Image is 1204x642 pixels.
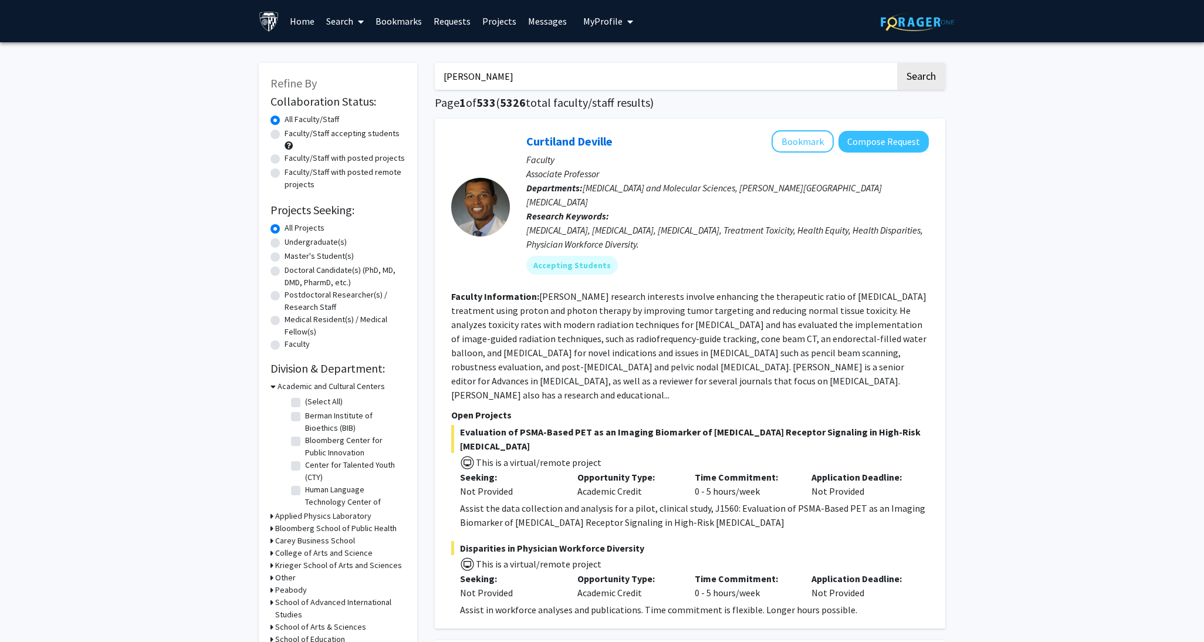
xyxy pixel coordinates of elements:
[838,131,929,153] button: Compose Request to Curtiland Deville
[275,596,405,621] h3: School of Advanced International Studies
[881,13,954,31] img: ForagerOne Logo
[305,410,403,434] label: Berman Institute of Bioethics (BIB)
[285,152,405,164] label: Faculty/Staff with posted projects
[451,425,929,453] span: Evaluation of PSMA-Based PET as an Imaging Biomarker of [MEDICAL_DATA] Receptor Signaling in High...
[526,223,929,251] div: [MEDICAL_DATA], [MEDICAL_DATA], [MEDICAL_DATA], Treatment Toxicity, Health Equity, Health Dispari...
[460,603,929,617] div: Assist in workforce analyses and publications. Time commitment is flexible. Longer hours possible.
[526,134,613,148] a: Curtiland Deville
[270,94,405,109] h2: Collaboration Status:
[285,264,405,289] label: Doctoral Candidate(s) (PhD, MD, DMD, PharmD, etc.)
[278,380,385,393] h3: Academic and Cultural Centers
[275,559,402,572] h3: Krieger School of Arts and Sciences
[285,338,310,350] label: Faculty
[460,470,560,484] p: Seeking:
[459,95,466,110] span: 1
[460,484,560,498] div: Not Provided
[275,510,371,522] h3: Applied Physics Laboratory
[772,130,834,153] button: Add Curtiland Deville to Bookmarks
[569,470,686,498] div: Academic Credit
[686,572,803,600] div: 0 - 5 hours/week
[270,76,317,90] span: Refine By
[475,457,601,468] span: This is a virtual/remote project
[526,167,929,181] p: Associate Professor
[370,1,428,42] a: Bookmarks
[320,1,370,42] a: Search
[569,572,686,600] div: Academic Credit
[451,408,929,422] p: Open Projects
[275,522,397,535] h3: Bloomberg School of Public Health
[811,572,911,586] p: Application Deadline:
[305,396,343,408] label: (Select All)
[285,127,400,140] label: Faculty/Staff accepting students
[451,290,539,302] b: Faculty Information:
[285,236,347,248] label: Undergraduate(s)
[526,210,609,222] b: Research Keywords:
[451,541,929,555] span: Disparities in Physician Workforce Diversity
[803,572,920,600] div: Not Provided
[526,153,929,167] p: Faculty
[305,434,403,459] label: Bloomberg Center for Public Innovation
[522,1,573,42] a: Messages
[305,459,403,484] label: Center for Talented Youth (CTY)
[270,361,405,376] h2: Division & Department:
[284,1,320,42] a: Home
[285,113,339,126] label: All Faculty/Staff
[275,584,307,596] h3: Peabody
[435,63,895,90] input: Search Keywords
[285,166,405,191] label: Faculty/Staff with posted remote projects
[803,470,920,498] div: Not Provided
[460,572,560,586] p: Seeking:
[476,1,522,42] a: Projects
[428,1,476,42] a: Requests
[460,501,929,529] div: Assist the data collection and analysis for a pilot, clinical study, J1560: Evaluation of PSMA-Ba...
[259,11,279,32] img: Johns Hopkins University Logo
[305,484,403,521] label: Human Language Technology Center of Excellence (HLTCOE)
[695,470,794,484] p: Time Commitment:
[270,203,405,217] h2: Projects Seeking:
[451,290,926,401] fg-read-more: [PERSON_NAME] research interests involve enhancing the therapeutic ratio of [MEDICAL_DATA] treatm...
[526,256,618,275] mat-chip: Accepting Students
[275,621,366,633] h3: School of Arts & Sciences
[285,250,354,262] label: Master's Student(s)
[695,572,794,586] p: Time Commitment:
[9,589,50,633] iframe: Chat
[577,572,677,586] p: Opportunity Type:
[811,470,911,484] p: Application Deadline:
[583,15,623,27] span: My Profile
[285,313,405,338] label: Medical Resident(s) / Medical Fellow(s)
[476,95,496,110] span: 533
[526,182,583,194] b: Departments:
[460,586,560,600] div: Not Provided
[275,535,355,547] h3: Carey Business School
[577,470,677,484] p: Opportunity Type:
[275,572,296,584] h3: Other
[275,547,373,559] h3: College of Arts and Science
[897,63,945,90] button: Search
[686,470,803,498] div: 0 - 5 hours/week
[500,95,526,110] span: 5326
[285,289,405,313] label: Postdoctoral Researcher(s) / Research Staff
[526,182,882,208] span: [MEDICAL_DATA] and Molecular Sciences, [PERSON_NAME][GEOGRAPHIC_DATA][MEDICAL_DATA]
[435,96,945,110] h1: Page of ( total faculty/staff results)
[285,222,324,234] label: All Projects
[475,558,601,570] span: This is a virtual/remote project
